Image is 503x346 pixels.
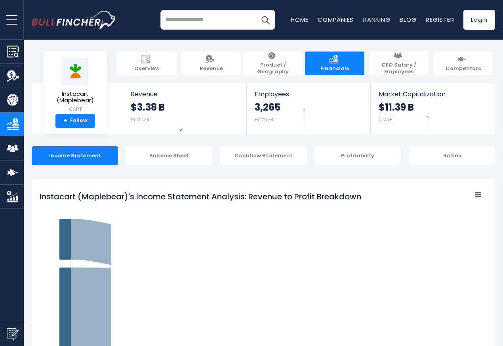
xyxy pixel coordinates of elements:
[32,11,117,29] a: Go to homepage
[409,146,495,165] div: Ratios
[291,15,308,24] a: Home
[400,15,416,24] a: Blog
[134,65,160,72] span: Overview
[123,83,247,134] a: Revenue $3.38 B FY 2024
[433,52,493,75] a: Competitors
[32,146,118,165] div: Income Statement
[117,52,177,75] a: Overview
[247,62,299,75] span: Product / Geography
[305,52,364,75] a: Financials
[131,116,150,123] small: FY 2024
[50,106,101,113] small: CART
[446,65,481,72] span: Competitors
[181,52,241,75] a: Revenue
[131,90,239,98] span: Revenue
[371,83,494,134] a: Market Capitalization $11.39 B [DATE]
[55,114,95,128] a: +Follow
[255,10,275,30] button: Search
[320,65,349,72] span: Financials
[243,52,303,75] a: Product / Geography
[379,116,394,123] small: [DATE]
[50,91,101,104] span: Instacart (Maplebear)
[255,90,362,98] span: Employees
[32,11,117,29] img: bullfincher logo
[318,15,354,24] a: Companies
[379,90,486,98] span: Market Capitalization
[50,58,101,114] a: Instacart (Maplebear) CART
[63,117,67,124] strong: +
[126,146,212,165] div: Balance Sheet
[247,83,370,134] a: Employees 3,265 FY 2024
[363,15,390,24] a: Ranking
[369,52,429,75] a: CEO Salary / Employees
[426,15,454,24] a: Register
[40,191,361,202] tspan: Instacart (Maplebear)'s Income Statement Analysis: Revenue to Profit Breakdown
[131,101,165,113] strong: $3.38 B
[379,101,414,113] strong: $11.39 B
[314,146,401,165] div: Profitability
[200,65,223,72] span: Revenue
[463,10,495,30] a: Login
[220,146,307,165] div: Cashflow Statement
[255,116,274,123] small: FY 2024
[255,101,280,113] strong: 3,265
[373,62,425,75] span: CEO Salary / Employees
